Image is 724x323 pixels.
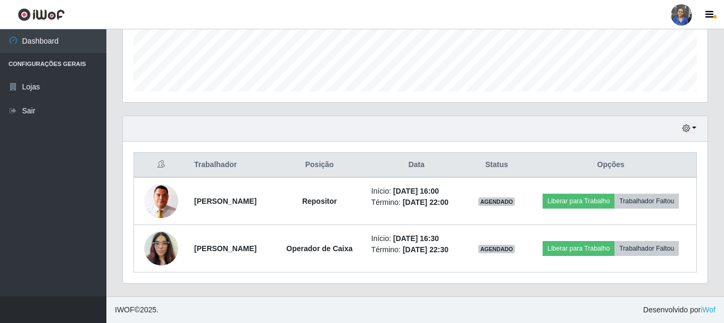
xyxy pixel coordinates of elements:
button: Liberar para Trabalho [543,194,614,209]
strong: [PERSON_NAME] [194,244,256,253]
button: Trabalhador Faltou [614,241,679,256]
th: Posição [274,153,364,178]
li: Término: [371,244,462,255]
li: Início: [371,186,462,197]
button: Trabalhador Faltou [614,194,679,209]
a: iWof [701,305,715,314]
th: Opções [525,153,696,178]
li: Início: [371,233,462,244]
th: Status [468,153,525,178]
time: [DATE] 16:00 [393,187,439,195]
th: Data [365,153,468,178]
time: [DATE] 16:30 [393,234,439,243]
strong: Repositor [302,197,337,205]
strong: [PERSON_NAME] [194,197,256,205]
img: 1730253836277.jpeg [144,184,178,219]
span: AGENDADO [478,197,515,206]
span: AGENDADO [478,245,515,253]
span: Desenvolvido por [643,304,715,316]
img: 1743385442240.jpeg [144,226,178,271]
time: [DATE] 22:00 [403,198,448,206]
th: Trabalhador [188,153,274,178]
span: IWOF [115,305,135,314]
strong: Operador de Caixa [286,244,353,253]
span: © 2025 . [115,304,159,316]
button: Liberar para Trabalho [543,241,614,256]
time: [DATE] 22:30 [403,245,448,254]
img: CoreUI Logo [18,8,65,21]
li: Término: [371,197,462,208]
